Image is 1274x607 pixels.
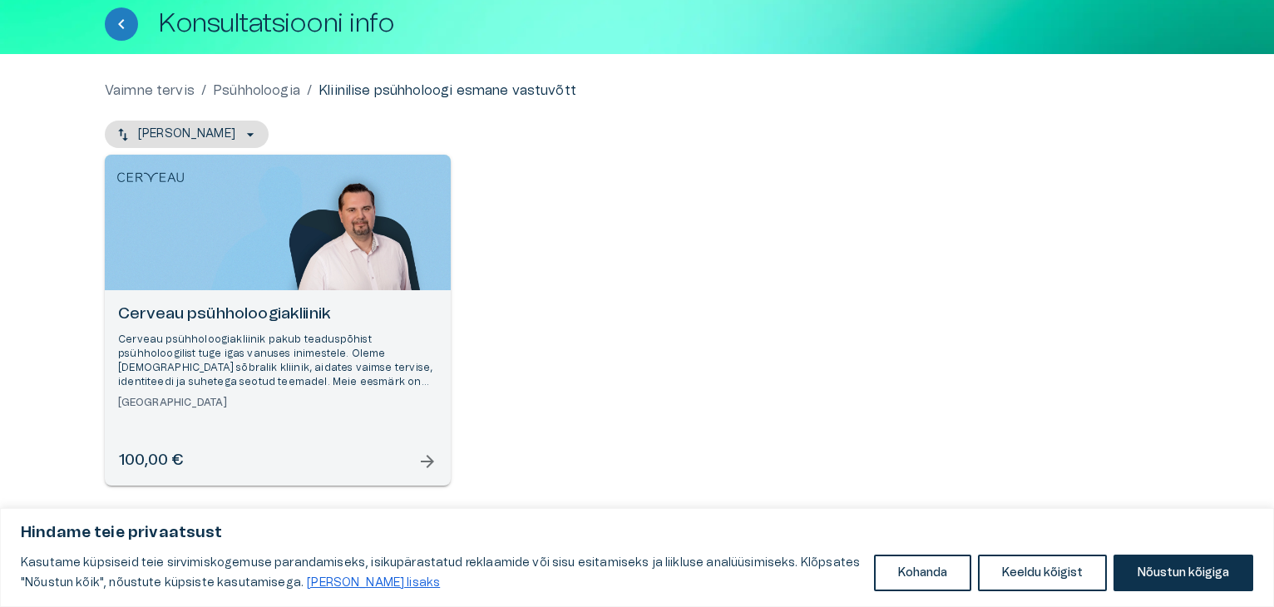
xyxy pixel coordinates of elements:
p: [PERSON_NAME] [138,126,235,143]
span: arrow_forward [417,452,437,471]
p: Kasutame küpsiseid teie sirvimiskogemuse parandamiseks, isikupärastatud reklaamide või sisu esita... [21,553,862,593]
h6: [GEOGRAPHIC_DATA] [118,396,437,410]
p: / [307,81,312,101]
p: Cerveau psühholoogiakliinik pakub teaduspõhist psühholoogilist tuge igas vanuses inimestele. Olem... [118,333,437,390]
button: Keeldu kõigist [978,555,1107,591]
button: Nõustun kõigiga [1114,555,1253,591]
a: Open selected supplier available booking dates [105,155,451,486]
button: Kohanda [874,555,971,591]
a: Psühholoogia [213,81,300,101]
button: [PERSON_NAME] [105,121,269,148]
p: Kliinilise psühholoogi esmane vastuvõtt [318,81,576,101]
a: Vaimne tervis [105,81,195,101]
span: Help [85,13,110,27]
h6: 100,00 € [118,450,183,472]
h6: Cerveau psühholoogiakliinik [118,303,437,326]
p: Hindame teie privaatsust [21,523,1253,543]
button: Tagasi [105,7,138,41]
a: Loe lisaks [306,576,441,590]
img: Cerveau psühholoogiakliinik logo [117,167,184,182]
p: / [201,81,206,101]
h1: Konsultatsiooni info [158,9,394,38]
